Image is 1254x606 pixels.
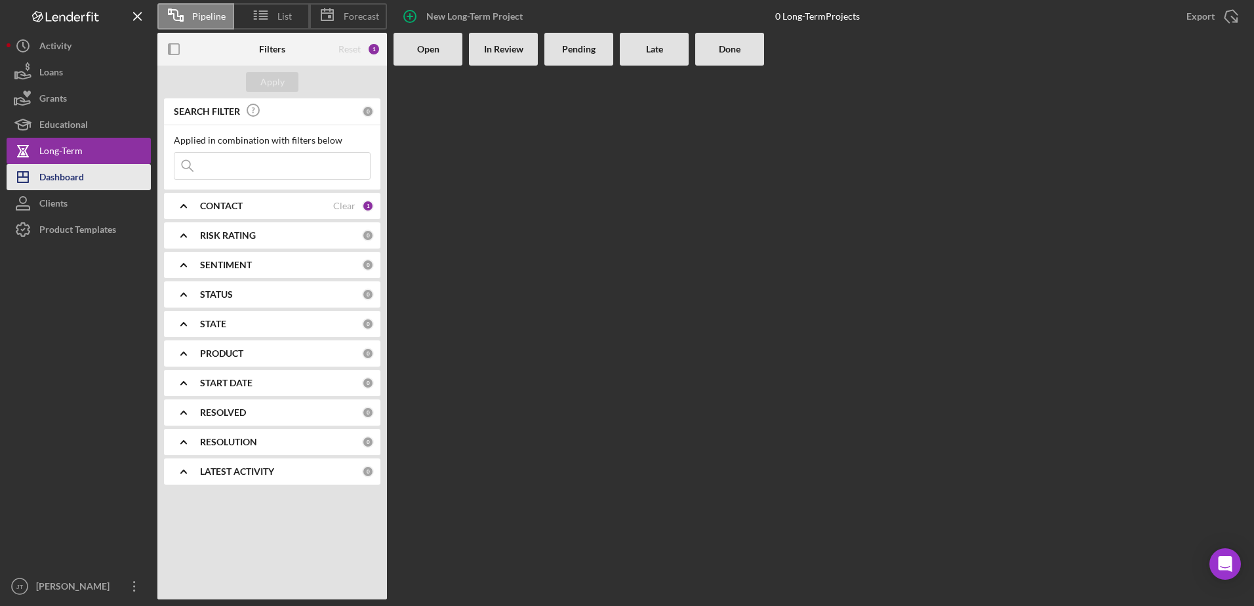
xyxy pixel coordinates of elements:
div: 0 [362,436,374,448]
b: Filters [259,44,285,54]
b: Late [646,44,663,54]
b: STATUS [200,289,233,300]
div: Long-Term [39,138,83,167]
button: New Long-Term Project [394,3,536,30]
b: CONTACT [200,201,243,211]
div: Activity [39,33,71,62]
span: Forecast [344,11,379,22]
b: STATE [200,319,226,329]
div: [PERSON_NAME] [33,573,118,603]
button: Loans [7,59,151,85]
span: List [277,11,292,22]
div: Apply [260,72,285,92]
b: LATEST ACTIVITY [200,466,274,477]
b: RISK RATING [200,230,256,241]
b: PRODUCT [200,348,243,359]
div: Clients [39,190,68,220]
div: 0 [362,289,374,300]
b: Done [719,44,740,54]
button: JT[PERSON_NAME] [7,573,151,599]
div: Applied in combination with filters below [174,135,371,146]
text: JT [16,583,24,590]
div: 0 [362,318,374,330]
b: In Review [484,44,523,54]
b: SENTIMENT [200,260,252,270]
b: START DATE [200,378,253,388]
div: 0 [362,377,374,389]
b: RESOLUTION [200,437,257,447]
button: Dashboard [7,164,151,190]
div: 0 [362,407,374,418]
button: Clients [7,190,151,216]
button: Export [1173,3,1247,30]
div: 0 [362,466,374,477]
div: 0 [362,230,374,241]
button: Grants [7,85,151,111]
div: Loans [39,59,63,89]
b: Open [417,44,439,54]
div: Grants [39,85,67,115]
div: Clear [333,201,355,211]
div: 0 [362,259,374,271]
div: Export [1186,3,1215,30]
div: 1 [367,43,380,56]
div: Open Intercom Messenger [1209,548,1241,580]
b: SEARCH FILTER [174,106,240,117]
div: New Long-Term Project [426,3,523,30]
div: 1 [362,200,374,212]
div: Educational [39,111,88,141]
button: Long-Term [7,138,151,164]
span: Pipeline [192,11,226,22]
b: RESOLVED [200,407,246,418]
button: Product Templates [7,216,151,243]
div: Product Templates [39,216,116,246]
div: 0 Long-Term Projects [775,11,860,22]
div: Reset [338,44,361,54]
button: Activity [7,33,151,59]
b: Pending [562,44,596,54]
div: 0 [362,348,374,359]
button: Educational [7,111,151,138]
button: Apply [246,72,298,92]
div: 0 [362,106,374,117]
div: Dashboard [39,164,84,193]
